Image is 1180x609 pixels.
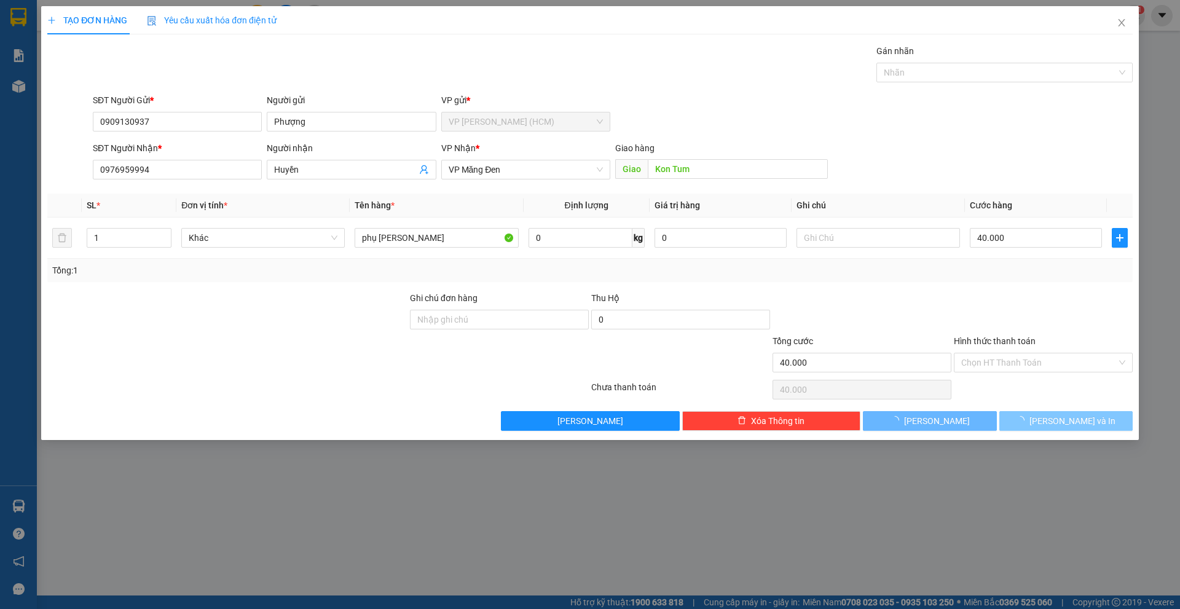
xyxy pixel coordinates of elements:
[410,293,478,303] label: Ghi chú đơn hàng
[501,411,680,431] button: [PERSON_NAME]
[648,159,828,179] input: Dọc đường
[410,310,589,329] input: Ghi chú đơn hàng
[419,165,429,175] span: user-add
[891,416,904,425] span: loading
[1117,18,1127,28] span: close
[47,16,56,25] span: plus
[954,336,1036,346] label: Hình thức thanh toán
[93,93,262,107] div: SĐT Người Gửi
[557,414,623,428] span: [PERSON_NAME]
[87,200,96,210] span: SL
[590,380,771,402] div: Chưa thanh toán
[441,93,610,107] div: VP gửi
[449,160,603,179] span: VP Măng Đen
[655,200,700,210] span: Giá trị hàng
[267,93,436,107] div: Người gửi
[863,411,996,431] button: [PERSON_NAME]
[615,159,648,179] span: Giao
[632,228,645,248] span: kg
[773,336,813,346] span: Tổng cước
[615,143,655,153] span: Giao hàng
[181,200,227,210] span: Đơn vị tính
[52,264,455,277] div: Tổng: 1
[47,15,127,25] span: TẠO ĐƠN HÀNG
[737,416,746,426] span: delete
[796,228,960,248] input: Ghi Chú
[904,414,970,428] span: [PERSON_NAME]
[1112,233,1127,243] span: plus
[751,414,804,428] span: Xóa Thông tin
[355,200,395,210] span: Tên hàng
[147,15,277,25] span: Yêu cầu xuất hóa đơn điện tử
[1104,6,1139,41] button: Close
[355,228,518,248] input: VD: Bàn, Ghế
[999,411,1133,431] button: [PERSON_NAME] và In
[1112,228,1128,248] button: plus
[267,141,436,155] div: Người nhận
[52,228,72,248] button: delete
[1029,414,1115,428] span: [PERSON_NAME] và In
[591,293,619,303] span: Thu Hộ
[93,141,262,155] div: SĐT Người Nhận
[792,194,965,218] th: Ghi chú
[441,143,476,153] span: VP Nhận
[147,16,157,26] img: icon
[565,200,608,210] span: Định lượng
[876,46,914,56] label: Gán nhãn
[682,411,861,431] button: deleteXóa Thông tin
[970,200,1012,210] span: Cước hàng
[655,228,787,248] input: 0
[1016,416,1029,425] span: loading
[449,112,603,131] span: VP Hoàng Văn Thụ (HCM)
[189,229,337,247] span: Khác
